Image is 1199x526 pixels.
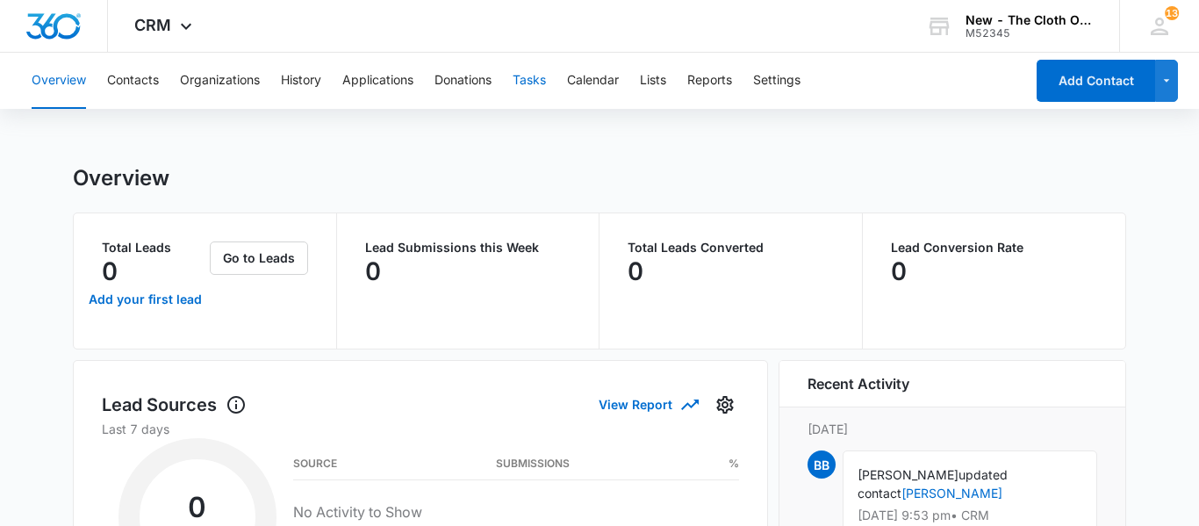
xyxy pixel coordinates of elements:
[729,459,739,468] h3: %
[687,53,732,109] button: Reports
[858,467,958,482] span: [PERSON_NAME]
[73,165,169,191] h1: Overview
[1165,6,1179,20] div: notifications count
[808,420,1097,438] p: [DATE]
[753,53,801,109] button: Settings
[599,389,697,420] button: View Report
[102,257,118,285] p: 0
[107,53,159,109] button: Contacts
[281,53,321,109] button: History
[210,250,308,265] a: Go to Leads
[32,53,86,109] button: Overview
[628,257,643,285] p: 0
[496,459,570,468] h3: Submissions
[140,496,255,519] h2: 0
[1165,6,1179,20] span: 13
[858,509,1082,522] p: [DATE] 9:53 pm • CRM
[966,27,1094,40] div: account id
[901,486,1002,501] a: [PERSON_NAME]
[808,450,836,479] span: BB
[84,278,206,321] a: Add your first lead
[808,373,909,394] h6: Recent Activity
[102,241,206,254] p: Total Leads
[102,420,739,438] p: Last 7 days
[1037,60,1155,102] button: Add Contact
[640,53,666,109] button: Lists
[434,53,492,109] button: Donations
[966,13,1094,27] div: account name
[365,257,381,285] p: 0
[891,241,1098,254] p: Lead Conversion Rate
[293,501,739,522] h3: No Activity to Show
[180,53,260,109] button: Organizations
[342,53,413,109] button: Applications
[210,241,308,275] button: Go to Leads
[628,241,834,254] p: Total Leads Converted
[365,241,571,254] p: Lead Submissions this Week
[567,53,619,109] button: Calendar
[891,257,907,285] p: 0
[513,53,546,109] button: Tasks
[102,392,247,418] h1: Lead Sources
[711,391,739,419] button: Settings
[293,459,337,468] h3: Source
[134,16,171,34] span: CRM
